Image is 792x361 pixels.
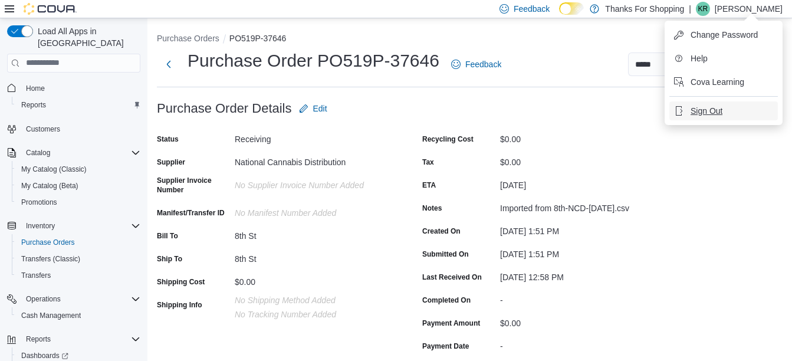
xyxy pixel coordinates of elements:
[2,331,145,347] button: Reports
[422,204,442,213] label: Notes
[157,157,185,167] label: Supplier
[21,292,140,306] span: Operations
[17,98,140,112] span: Reports
[235,250,393,264] div: 8th St
[21,351,68,360] span: Dashboards
[17,162,91,176] a: My Catalog (Classic)
[698,2,708,16] span: KR
[17,252,85,266] a: Transfers (Classic)
[21,219,60,233] button: Inventory
[26,221,55,231] span: Inventory
[500,153,658,167] div: $0.00
[21,122,140,136] span: Customers
[21,146,140,160] span: Catalog
[157,176,230,195] label: Supplier Invoice Number
[21,146,55,160] button: Catalog
[2,120,145,137] button: Customers
[17,195,140,209] span: Promotions
[21,311,81,320] span: Cash Management
[605,2,684,16] p: Thanks For Shopping
[465,58,501,70] span: Feedback
[500,314,658,328] div: $0.00
[691,52,708,64] span: Help
[12,251,145,267] button: Transfers (Classic)
[17,268,55,283] a: Transfers
[689,2,691,16] p: |
[500,222,658,236] div: [DATE] 1:51 PM
[669,73,778,91] button: Cova Learning
[235,296,393,305] p: No Shipping Method added
[21,271,51,280] span: Transfers
[2,80,145,97] button: Home
[157,101,292,116] h3: Purchase Order Details
[12,178,145,194] button: My Catalog (Beta)
[21,100,46,110] span: Reports
[422,250,469,259] label: Submitted On
[669,25,778,44] button: Change Password
[235,310,393,319] p: No Tracking Number added
[12,194,145,211] button: Promotions
[12,234,145,251] button: Purchase Orders
[17,179,140,193] span: My Catalog (Beta)
[500,130,658,144] div: $0.00
[17,162,140,176] span: My Catalog (Classic)
[294,97,332,120] button: Edit
[17,179,83,193] a: My Catalog (Beta)
[33,25,140,49] span: Load All Apps in [GEOGRAPHIC_DATA]
[17,309,86,323] a: Cash Management
[500,291,658,305] div: -
[21,122,65,136] a: Customers
[235,130,393,144] div: Receiving
[157,277,205,287] label: Shipping Cost
[21,81,50,96] a: Home
[422,134,474,144] label: Recycling Cost
[24,3,77,15] img: Cova
[21,219,140,233] span: Inventory
[12,307,145,324] button: Cash Management
[21,165,87,174] span: My Catalog (Classic)
[669,101,778,120] button: Sign Out
[422,273,482,282] label: Last Received On
[235,227,393,241] div: 8th St
[235,204,393,218] div: No Manifest Number added
[26,334,51,344] span: Reports
[669,49,778,68] button: Help
[446,52,506,76] a: Feedback
[500,268,658,282] div: [DATE] 12:58 PM
[691,29,758,41] span: Change Password
[2,291,145,307] button: Operations
[2,218,145,234] button: Inventory
[500,337,658,351] div: -
[17,98,51,112] a: Reports
[157,300,202,310] label: Shipping Info
[500,176,658,190] div: [DATE]
[691,76,744,88] span: Cova Learning
[157,52,180,76] button: Next
[12,97,145,113] button: Reports
[21,292,65,306] button: Operations
[514,3,550,15] span: Feedback
[559,2,584,15] input: Dark Mode
[21,332,55,346] button: Reports
[26,148,50,157] span: Catalog
[21,181,78,191] span: My Catalog (Beta)
[21,332,140,346] span: Reports
[500,245,658,259] div: [DATE] 1:51 PM
[21,198,57,207] span: Promotions
[157,32,783,47] nav: An example of EuiBreadcrumbs
[235,273,393,287] div: $0.00
[26,294,61,304] span: Operations
[696,2,710,16] div: Kelly Reid
[422,296,471,305] label: Completed On
[17,268,140,283] span: Transfers
[12,267,145,284] button: Transfers
[422,342,469,351] label: Payment Date
[12,161,145,178] button: My Catalog (Classic)
[157,34,219,43] button: Purchase Orders
[157,134,179,144] label: Status
[235,153,393,167] div: National Cannabis Distribution
[21,81,140,96] span: Home
[422,157,434,167] label: Tax
[235,176,393,190] div: No Supplier Invoice Number added
[188,49,439,73] h1: Purchase Order PO519P-37646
